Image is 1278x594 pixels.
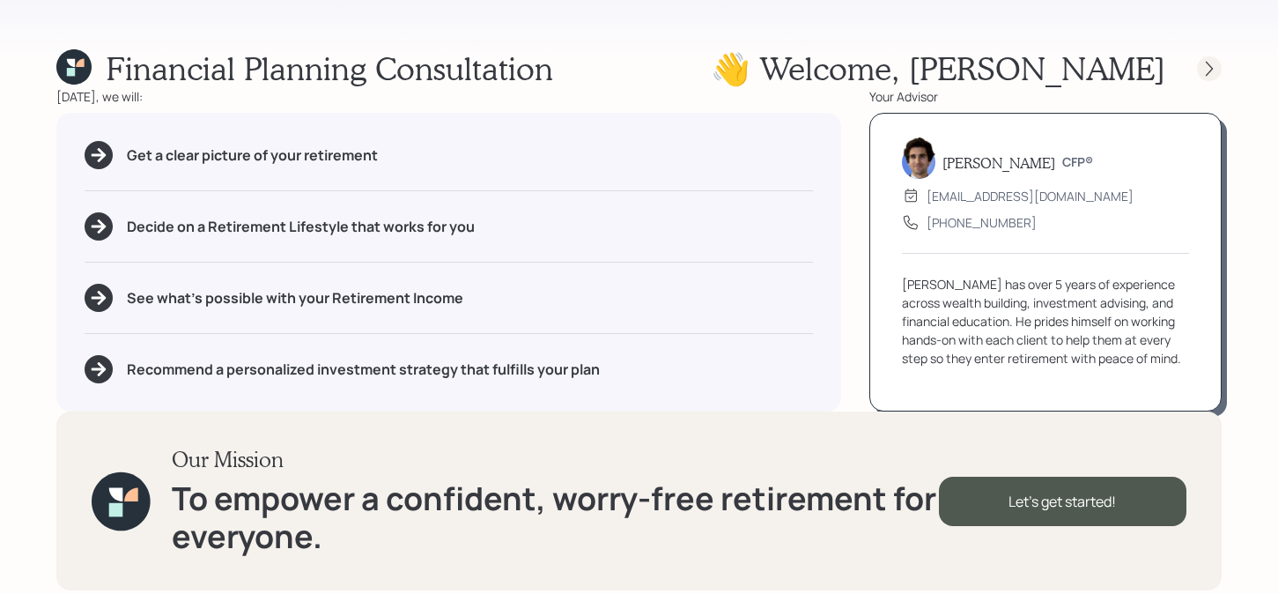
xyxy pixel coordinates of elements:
[127,361,600,378] h5: Recommend a personalized investment strategy that fulfills your plan
[56,87,841,106] div: [DATE], we will:
[942,154,1055,171] h5: [PERSON_NAME]
[902,275,1189,368] div: [PERSON_NAME] has over 5 years of experience across wealth building, investment advising, and fin...
[927,213,1037,232] div: [PHONE_NUMBER]
[172,479,939,555] h1: To empower a confident, worry-free retirement for everyone.
[127,219,475,235] h5: Decide on a Retirement Lifestyle that works for you
[939,477,1186,526] div: Let's get started!
[927,187,1134,205] div: [EMAIL_ADDRESS][DOMAIN_NAME]
[711,49,1165,87] h1: 👋 Welcome , [PERSON_NAME]
[902,137,935,179] img: harrison-schaefer-headshot-2.png
[1062,155,1093,170] h6: CFP®
[869,87,1222,106] div: Your Advisor
[172,447,939,472] h3: Our Mission
[106,49,553,87] h1: Financial Planning Consultation
[127,147,378,164] h5: Get a clear picture of your retirement
[127,290,463,307] h5: See what's possible with your Retirement Income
